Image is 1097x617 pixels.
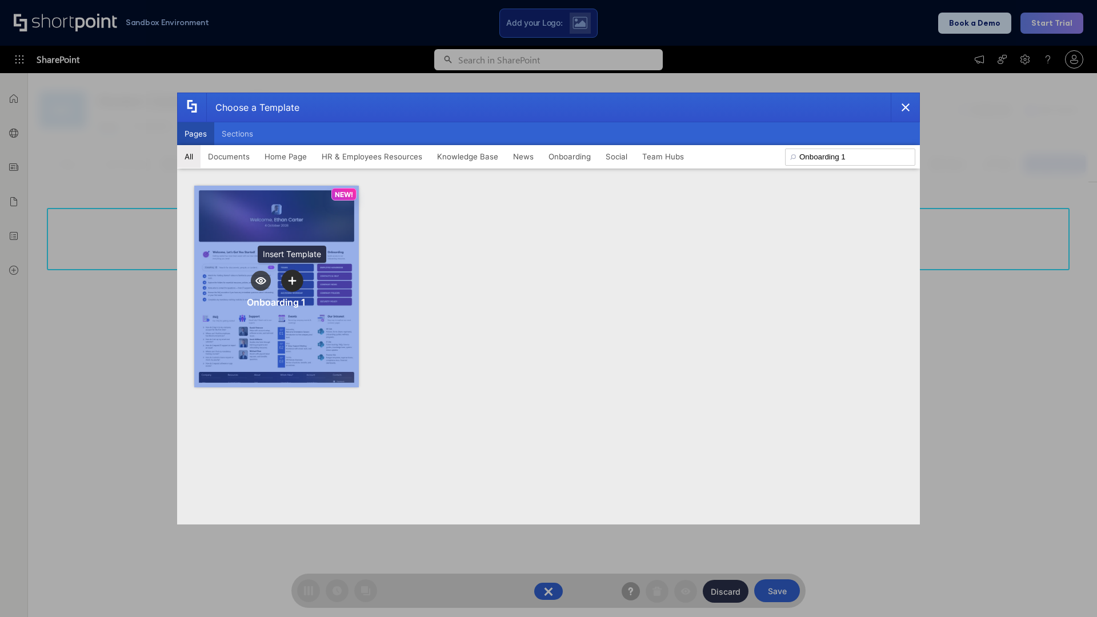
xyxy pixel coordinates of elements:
button: Onboarding [541,145,598,168]
button: Social [598,145,635,168]
button: Pages [177,122,214,145]
p: NEW! [335,190,353,199]
div: Onboarding 1 [247,297,306,308]
button: HR & Employees Resources [314,145,430,168]
div: Choose a Template [206,93,299,122]
button: Sections [214,122,261,145]
button: Home Page [257,145,314,168]
div: template selector [177,93,920,524]
button: All [177,145,201,168]
button: Knowledge Base [430,145,506,168]
button: Team Hubs [635,145,691,168]
button: Documents [201,145,257,168]
iframe: Chat Widget [891,484,1097,617]
input: Search [785,149,915,166]
button: News [506,145,541,168]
